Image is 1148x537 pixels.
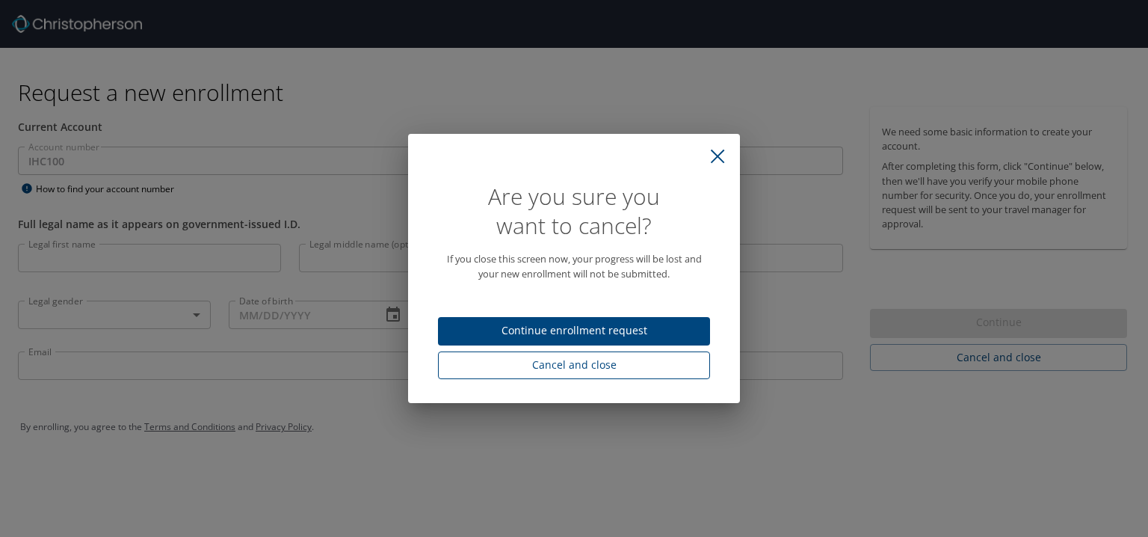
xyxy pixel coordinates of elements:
button: close [701,140,734,173]
button: Cancel and close [438,352,710,379]
p: If you close this screen now, your progress will be lost and your new enrollment will not be subm... [438,252,710,280]
span: Continue enrollment request [450,322,698,340]
h1: Are you sure you want to cancel? [438,182,710,240]
button: Continue enrollment request [438,317,710,346]
span: Cancel and close [450,356,698,375]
